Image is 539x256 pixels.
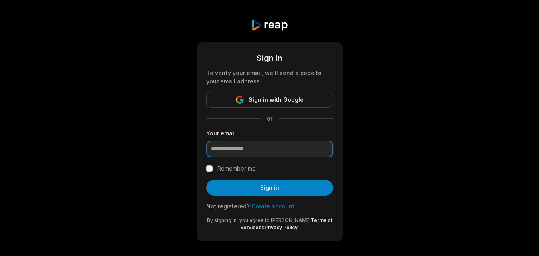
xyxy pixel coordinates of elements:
[206,52,333,64] div: Sign in
[206,69,333,85] div: To verify your email, we'll send a code to your email address.
[217,164,256,173] label: Remember me
[251,203,294,210] a: Create account
[206,180,333,196] button: Sign in
[206,203,250,210] span: Not registered?
[207,217,311,223] span: By signing in, you agree to [PERSON_NAME]
[206,129,333,137] label: Your email
[298,224,299,230] span: .
[265,224,298,230] a: Privacy Policy
[261,114,279,123] span: or
[261,224,265,230] span: &
[249,95,304,105] span: Sign in with Google
[240,217,332,230] a: Terms of Services
[206,92,333,108] button: Sign in with Google
[251,19,288,31] img: reap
